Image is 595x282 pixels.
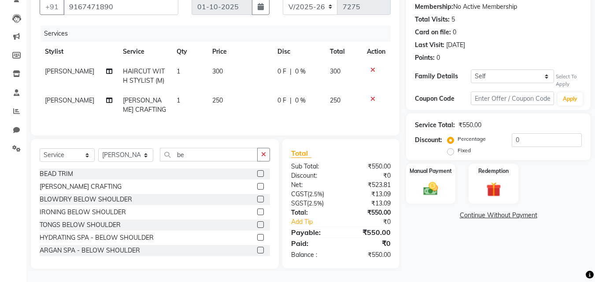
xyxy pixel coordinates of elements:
[415,94,470,103] div: Coupon Code
[40,233,154,242] div: HYDRATING SPA - BELOW SHOULDER
[451,15,455,24] div: 5
[285,227,341,238] div: Payable:
[45,67,94,75] span: [PERSON_NAME]
[458,135,486,143] label: Percentage
[45,96,94,104] span: [PERSON_NAME]
[415,136,442,145] div: Discount:
[478,167,509,175] label: Redemption
[330,96,340,104] span: 250
[40,246,140,255] div: ARGAN SPA - BELOW SHOULDER
[295,67,306,76] span: 0 %
[556,73,582,88] div: Select To Apply
[40,195,132,204] div: BLOWDRY BELOW SHOULDER
[415,53,435,62] div: Points:
[285,171,341,180] div: Discount:
[285,238,341,249] div: Paid:
[285,199,341,208] div: ( )
[277,67,286,76] span: 0 F
[351,217,398,227] div: ₹0
[272,42,325,62] th: Disc
[212,67,223,75] span: 300
[285,217,350,227] a: Add Tip
[415,2,453,11] div: Membership:
[325,42,362,62] th: Total
[330,67,340,75] span: 300
[419,180,443,197] img: _cash.svg
[212,96,223,104] span: 250
[207,42,272,62] th: Price
[341,250,397,260] div: ₹550.00
[558,92,583,106] button: Apply
[177,96,180,104] span: 1
[471,92,554,105] input: Enter Offer / Coupon Code
[341,180,397,190] div: ₹523.81
[341,199,397,208] div: ₹13.09
[436,53,440,62] div: 0
[295,96,306,105] span: 0 %
[415,28,451,37] div: Card on file:
[415,40,444,50] div: Last Visit:
[40,182,122,191] div: [PERSON_NAME] CRAFTING
[410,167,452,175] label: Manual Payment
[341,190,397,199] div: ₹13.09
[123,67,165,84] span: HAIRCUT WITH STYLIST (M)
[408,211,589,220] a: Continue Without Payment
[40,169,73,179] div: BEAD TRIM
[415,72,470,81] div: Family Details
[309,190,322,198] span: 2.5%
[458,146,471,154] label: Fixed
[277,96,286,105] span: 0 F
[291,199,307,207] span: SGST
[341,227,397,238] div: ₹550.00
[40,208,126,217] div: IRONING BELOW SHOULDER
[40,220,121,230] div: TONGS BELOW SHOULDER
[285,162,341,171] div: Sub Total:
[285,250,341,260] div: Balance :
[341,238,397,249] div: ₹0
[171,42,207,62] th: Qty
[482,180,506,198] img: _gift.svg
[309,200,322,207] span: 2.5%
[285,208,341,217] div: Total:
[453,28,456,37] div: 0
[291,190,307,198] span: CGST
[290,96,292,105] span: |
[446,40,465,50] div: [DATE]
[285,190,341,199] div: ( )
[118,42,171,62] th: Service
[415,2,582,11] div: No Active Membership
[458,121,481,130] div: ₹550.00
[415,15,450,24] div: Total Visits:
[290,67,292,76] span: |
[291,149,311,158] span: Total
[123,96,166,114] span: [PERSON_NAME] CRAFTING
[160,148,258,161] input: Search or Scan
[285,180,341,190] div: Net:
[40,42,118,62] th: Stylist
[415,121,455,130] div: Service Total:
[41,26,397,42] div: Services
[341,208,397,217] div: ₹550.00
[341,171,397,180] div: ₹0
[362,42,391,62] th: Action
[177,67,180,75] span: 1
[341,162,397,171] div: ₹550.00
